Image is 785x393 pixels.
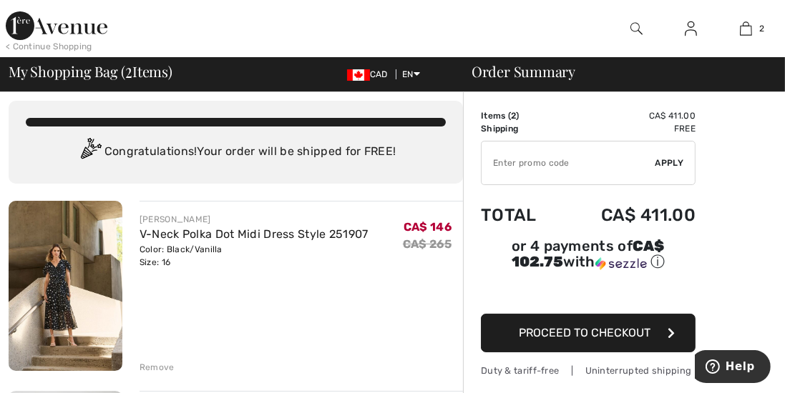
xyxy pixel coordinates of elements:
img: Congratulation2.svg [76,138,104,166]
td: CA$ 411.00 [560,191,696,239]
button: Proceed to Checkout [481,314,696,352]
div: Color: Black/Vanilla Size: 16 [140,243,369,269]
a: 2 [719,20,773,37]
td: Total [481,191,560,239]
img: Canadian Dollar [347,69,370,81]
img: V-Neck Polka Dot Midi Dress Style 251907 [9,201,122,371]
div: [PERSON_NAME] [140,213,369,226]
span: 2 [125,61,132,79]
img: My Bag [740,20,752,37]
a: V-Neck Polka Dot Midi Dress Style 251907 [140,227,369,241]
td: Free [560,122,696,135]
iframe: PayPal-paypal [481,277,696,309]
div: or 4 payments of with [481,239,696,272]
img: Sezzle [595,257,647,270]
span: Apply [655,156,684,169]
span: 2 [511,111,516,121]
a: Sign In [673,20,708,38]
td: CA$ 411.00 [560,109,696,122]
div: Remove [140,361,175,374]
div: Congratulations! Your order will be shipped for FREE! [26,138,446,166]
iframe: Opens a widget where you can find more information [695,350,771,386]
span: CA$ 102.75 [512,237,665,270]
span: My Shopping Bag ( Items) [9,64,172,79]
input: Promo code [482,141,655,184]
div: Duty & tariff-free | Uninterrupted shipping [481,364,696,377]
div: Order Summary [454,64,776,79]
div: or 4 payments ofCA$ 102.75withSezzle Click to learn more about Sezzle [481,239,696,277]
span: CA$ 146 [404,220,452,234]
span: Proceed to Checkout [519,326,650,339]
span: CAD [347,69,394,79]
s: CA$ 265 [403,237,452,251]
td: Shipping [481,122,560,135]
img: search the website [630,20,643,37]
span: 2 [759,22,764,35]
img: 1ère Avenue [6,11,107,40]
td: Items ( ) [481,109,560,122]
span: EN [402,69,420,79]
img: My Info [685,20,697,37]
div: < Continue Shopping [6,40,92,53]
